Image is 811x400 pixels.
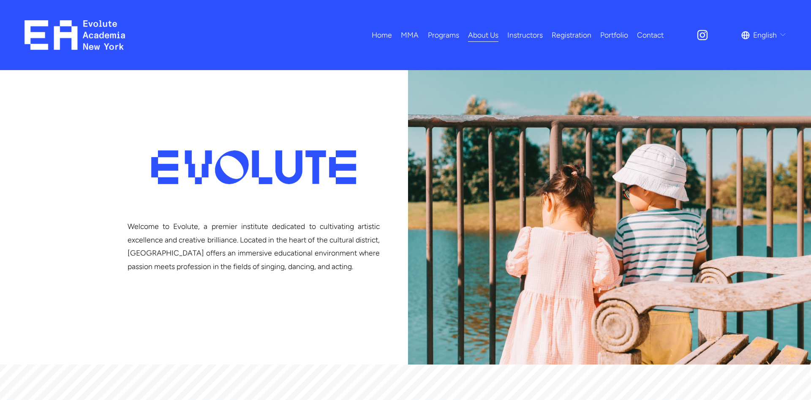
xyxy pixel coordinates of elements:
[428,28,459,42] span: Programs
[428,27,459,42] a: folder dropdown
[372,27,392,42] a: Home
[468,27,498,42] a: About Us
[128,220,380,273] p: Welcome to Evolute, a premier institute dedicated to cultivating artistic excellence and creative...
[753,28,777,42] span: English
[600,27,628,42] a: Portfolio
[696,29,709,41] a: Instagram
[401,28,419,42] span: MMA
[637,27,664,42] a: Contact
[24,20,125,50] img: EA
[401,27,419,42] a: folder dropdown
[552,27,591,42] a: Registration
[507,27,543,42] a: Instructors
[741,27,787,42] div: language picker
